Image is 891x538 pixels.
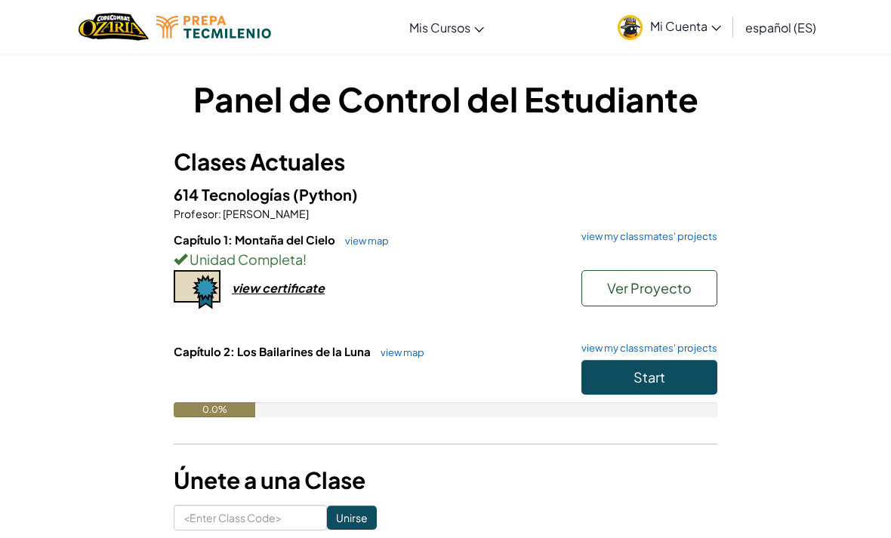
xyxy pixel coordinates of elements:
a: view map [338,235,389,247]
span: 614 Tecnologías [174,185,293,204]
span: Profesor [174,207,218,220]
div: view certificate [232,280,325,296]
img: Tecmilenio logo [156,16,271,38]
a: view map [373,346,424,358]
span: ! [303,251,307,268]
h3: Clases Actuales [174,145,717,179]
img: avatar [618,15,643,40]
button: Start [581,360,717,395]
span: Ver Proyecto [607,279,692,297]
a: español (ES) [738,7,824,48]
a: view my classmates' projects [574,232,717,241]
span: Mis Cursos [409,20,470,35]
span: Start [634,368,665,386]
a: Mi Cuenta [610,3,729,51]
img: Home [79,11,149,42]
div: 0.0% [174,402,255,417]
h3: Únete a una Clase [174,463,717,497]
span: : [218,207,221,220]
a: view certificate [174,280,325,296]
img: certificate-icon.png [174,270,220,309]
input: <Enter Class Code> [174,505,327,530]
a: view my classmates' projects [574,343,717,353]
button: Ver Proyecto [581,270,717,306]
span: (Python) [293,185,358,204]
span: [PERSON_NAME] [221,207,309,220]
span: Mi Cuenta [650,18,721,34]
span: español (ES) [745,20,816,35]
span: Unidad Completa [187,251,303,268]
a: Ozaria by CodeCombat logo [79,11,149,42]
a: Mis Cursos [402,7,492,48]
span: Capítulo 1: Montaña del Cielo [174,232,338,247]
span: Capítulo 2: Los Bailarines de la Luna [174,344,373,358]
h1: Panel de Control del Estudiante [174,75,717,122]
input: Unirse [327,506,377,530]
